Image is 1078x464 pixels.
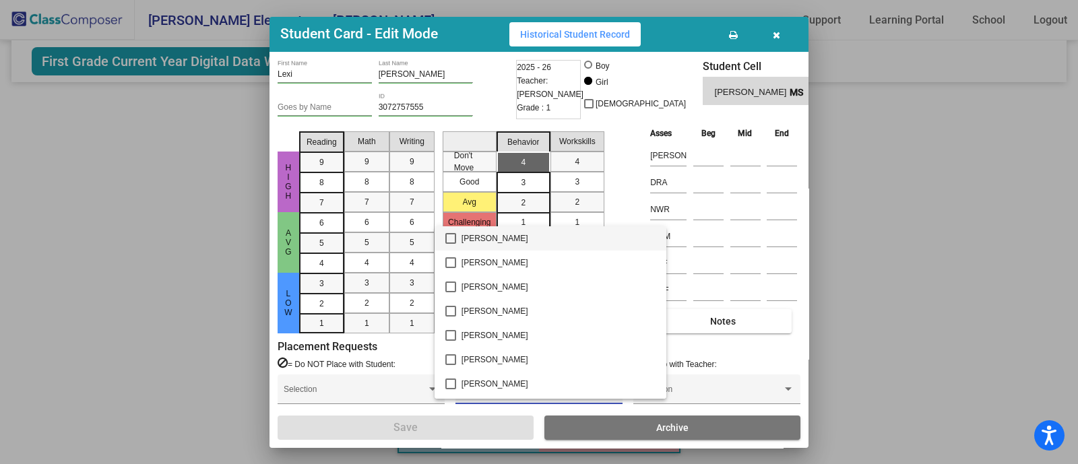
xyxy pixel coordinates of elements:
[462,226,656,251] span: [PERSON_NAME]
[462,347,656,372] span: [PERSON_NAME]
[462,251,656,275] span: [PERSON_NAME]
[462,323,656,347] span: [PERSON_NAME]
[462,372,656,396] span: [PERSON_NAME]
[462,275,656,299] span: [PERSON_NAME]
[462,299,656,323] span: [PERSON_NAME]
[462,396,656,420] span: [PERSON_NAME]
